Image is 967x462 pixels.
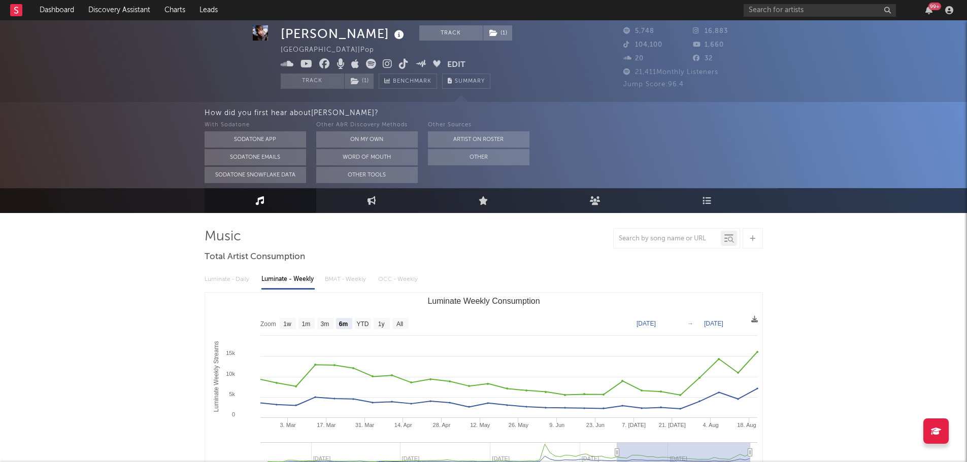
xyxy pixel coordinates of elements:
[483,25,512,41] button: (1)
[428,119,529,131] div: Other Sources
[344,74,374,89] span: ( 1 )
[379,74,437,89] a: Benchmark
[317,422,336,428] text: 17. Mar
[447,59,465,72] button: Edit
[378,321,384,328] text: 1y
[658,422,685,428] text: 21. [DATE]
[623,81,684,88] span: Jump Score: 96.4
[231,411,235,417] text: 0
[213,341,220,412] text: Luminate Weekly Streams
[428,149,529,165] button: Other
[281,44,386,56] div: [GEOGRAPHIC_DATA] | Pop
[623,69,718,76] span: 21,411 Monthly Listeners
[508,422,528,428] text: 26. May
[280,422,296,428] text: 3. Mar
[470,422,490,428] text: 12. May
[281,74,344,89] button: Track
[419,25,483,41] button: Track
[614,235,721,243] input: Search by song name or URL
[623,42,662,48] span: 104,100
[428,131,529,148] button: Artist on Roster
[744,4,896,17] input: Search for artists
[396,321,403,328] text: All
[622,422,646,428] text: 7. [DATE]
[320,321,329,328] text: 3m
[205,251,305,263] span: Total Artist Consumption
[302,321,310,328] text: 1m
[637,320,656,327] text: [DATE]
[394,422,412,428] text: 14. Apr
[549,422,564,428] text: 9. Jun
[427,297,540,305] text: Luminate Weekly Consumption
[442,74,490,89] button: Summary
[737,422,756,428] text: 18. Aug
[316,167,418,183] button: Other Tools
[355,422,374,428] text: 31. Mar
[316,119,418,131] div: Other A&R Discovery Methods
[281,25,407,42] div: [PERSON_NAME]
[260,321,276,328] text: Zoom
[693,28,728,34] span: 16,883
[205,131,306,148] button: Sodatone App
[925,6,932,14] button: 99+
[339,321,347,328] text: 6m
[693,42,724,48] span: 1,660
[345,74,374,89] button: (1)
[226,371,235,377] text: 10k
[928,3,941,10] div: 99 +
[623,55,644,62] span: 20
[693,55,713,62] span: 32
[586,422,604,428] text: 23. Jun
[226,350,235,356] text: 15k
[205,149,306,165] button: Sodatone Emails
[261,271,315,288] div: Luminate - Weekly
[316,149,418,165] button: Word Of Mouth
[455,79,485,84] span: Summary
[483,25,513,41] span: ( 1 )
[432,422,450,428] text: 28. Apr
[356,321,369,328] text: YTD
[704,320,723,327] text: [DATE]
[205,119,306,131] div: With Sodatone
[623,28,654,34] span: 5,748
[703,422,718,428] text: 4. Aug
[205,167,306,183] button: Sodatone Snowflake Data
[687,320,693,327] text: →
[316,131,418,148] button: On My Own
[229,391,235,397] text: 5k
[393,76,431,88] span: Benchmark
[283,321,291,328] text: 1w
